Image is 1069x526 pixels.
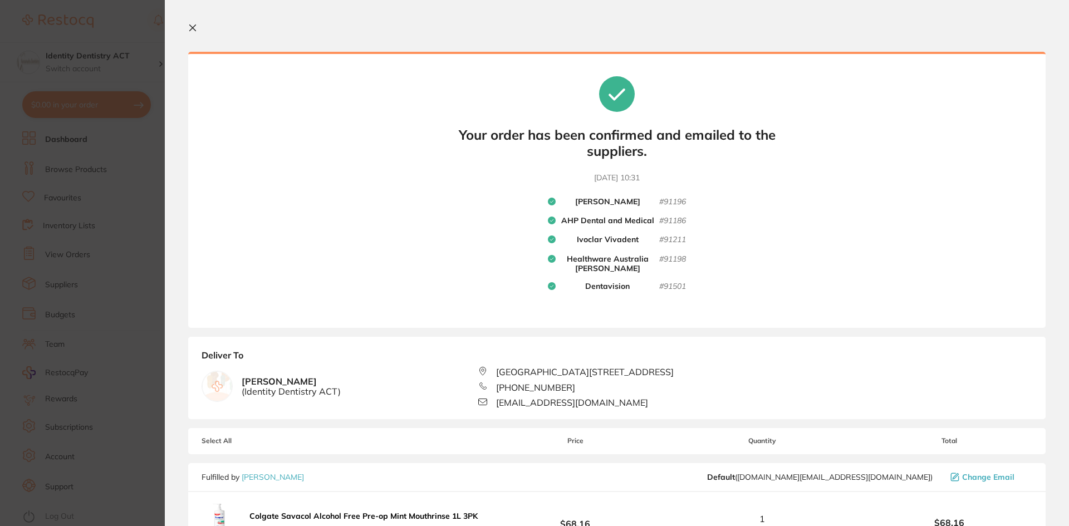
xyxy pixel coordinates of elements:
span: ( Identity Dentistry ACT ) [242,386,341,396]
p: Fulfilled by [202,473,304,481]
b: [PERSON_NAME] [575,197,640,207]
span: Quantity [659,437,866,445]
b: Default [707,472,735,482]
time: [DATE] 10:31 [594,173,640,184]
b: Your order has been confirmed and emailed to the suppliers. [450,127,784,159]
small: # 91501 [659,282,686,292]
b: Deliver To [202,350,1032,367]
small: # 91186 [659,216,686,226]
span: Total [866,437,1032,445]
button: Change Email [947,472,1032,482]
b: Dentavision [585,282,630,292]
span: Select All [202,437,313,445]
b: AHP Dental and Medical [561,216,654,226]
small: # 91196 [659,197,686,207]
span: [EMAIL_ADDRESS][DOMAIN_NAME] [496,397,648,407]
span: 1 [759,514,765,524]
span: Price [492,437,658,445]
a: [PERSON_NAME] [242,472,304,482]
b: Ivoclar Vivadent [577,235,639,245]
img: empty.jpg [202,371,232,401]
b: Colgate Savacol Alcohol Free Pre-op Mint Mouthrinse 1L 3PK [249,511,478,521]
span: Change Email [962,473,1014,481]
span: [PHONE_NUMBER] [496,382,575,392]
small: # 91198 [659,254,686,273]
b: Healthware Australia [PERSON_NAME] [556,254,659,273]
b: [PERSON_NAME] [242,376,341,397]
small: # 91211 [659,235,686,245]
span: customer.care@henryschein.com.au [707,473,933,481]
span: [GEOGRAPHIC_DATA][STREET_ADDRESS] [496,367,674,377]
